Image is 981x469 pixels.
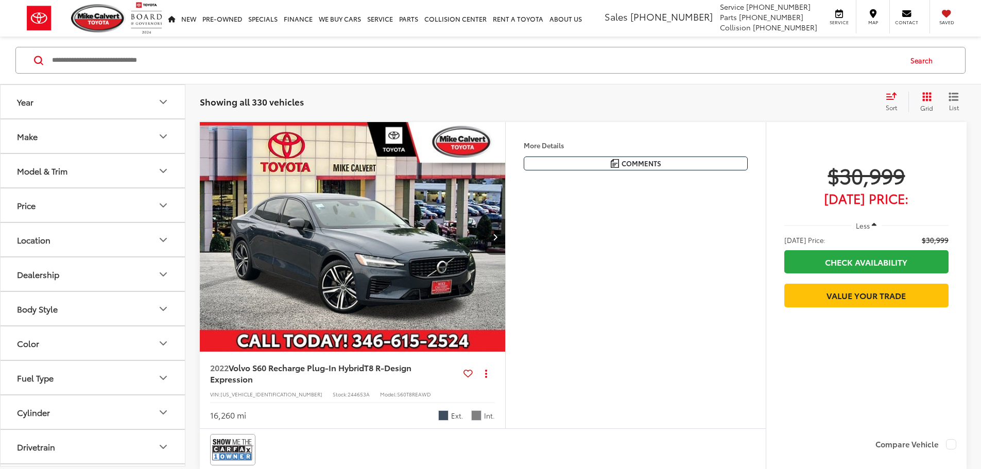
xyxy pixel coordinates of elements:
[157,165,169,177] div: Model & Trim
[935,19,958,26] span: Saved
[17,407,50,417] div: Cylinder
[856,221,870,230] span: Less
[17,338,39,348] div: Color
[901,47,948,73] button: Search
[605,10,628,23] span: Sales
[908,92,941,112] button: Grid View
[828,19,851,26] span: Service
[739,12,803,22] span: [PHONE_NUMBER]
[922,235,949,245] span: $30,999
[157,268,169,281] div: Dealership
[212,436,253,463] img: CarFax One Owner
[720,12,737,22] span: Parts
[949,103,959,112] span: List
[17,97,33,107] div: Year
[380,390,397,398] span: Model:
[784,235,825,245] span: [DATE] Price:
[784,284,949,307] a: Value Your Trade
[157,337,169,350] div: Color
[784,193,949,203] span: [DATE] Price:
[157,406,169,419] div: Cylinder
[471,410,481,421] span: Charcoal
[875,439,956,449] label: Compare Vehicle
[71,4,126,32] img: Mike Calvert Toyota
[199,122,506,352] img: 2022 Volvo S60 Recharge Plug-In Hybrid T8 R-Design Expression
[397,390,431,398] span: S60T8REAWD
[1,119,186,153] button: MakeMake
[1,326,186,360] button: ColorColor
[886,103,897,112] span: Sort
[611,159,619,168] img: Comments
[157,130,169,143] div: Make
[1,188,186,222] button: PricePrice
[17,200,36,210] div: Price
[524,157,748,170] button: Comments
[157,199,169,212] div: Price
[210,361,229,373] span: 2022
[485,219,505,255] button: Next image
[157,441,169,453] div: Drivetrain
[485,369,487,377] span: dropdown dots
[200,95,304,108] span: Showing all 330 vehicles
[17,442,55,451] div: Drivetrain
[881,92,908,112] button: Select sort value
[199,122,506,352] div: 2022 Volvo S60 Recharge Plug-In Hybrid T8 R-Design Expression 0
[210,362,459,385] a: 2022Volvo S60 Recharge Plug-In HybridT8 R-Design Expression
[851,216,882,235] button: Less
[941,92,967,112] button: List View
[451,411,463,421] span: Ext.
[51,48,901,73] input: Search by Make, Model, or Keyword
[17,269,59,279] div: Dealership
[630,10,713,23] span: [PHONE_NUMBER]
[784,162,949,188] span: $30,999
[746,2,811,12] span: [PHONE_NUMBER]
[784,250,949,273] a: Check Availability
[210,409,246,421] div: 16,260 mi
[199,122,506,352] a: 2022 Volvo S60 Recharge Plug-In Hybrid T8 R-Design Expression2022 Volvo S60 Recharge Plug-In Hybr...
[17,304,58,314] div: Body Style
[17,131,38,141] div: Make
[920,103,933,112] span: Grid
[484,411,495,421] span: Int.
[17,235,50,245] div: Location
[210,361,411,385] span: T8 R-Design Expression
[157,96,169,108] div: Year
[1,430,186,463] button: DrivetrainDrivetrain
[333,390,348,398] span: Stock:
[753,22,817,32] span: [PHONE_NUMBER]
[1,154,186,187] button: Model & TrimModel & Trim
[220,390,322,398] span: [US_VEHICLE_IDENTIFICATION_NUMBER]
[157,372,169,384] div: Fuel Type
[157,303,169,315] div: Body Style
[895,19,918,26] span: Contact
[622,159,661,168] span: Comments
[1,223,186,256] button: LocationLocation
[438,410,449,421] span: Denim Blue Metallic
[17,166,67,176] div: Model & Trim
[1,395,186,429] button: CylinderCylinder
[1,257,186,291] button: DealershipDealership
[210,390,220,398] span: VIN:
[157,234,169,246] div: Location
[1,85,186,118] button: YearYear
[1,361,186,394] button: Fuel TypeFuel Type
[524,142,748,149] h4: More Details
[720,2,744,12] span: Service
[229,361,364,373] span: Volvo S60 Recharge Plug-In Hybrid
[17,373,54,383] div: Fuel Type
[862,19,884,26] span: Map
[720,22,751,32] span: Collision
[1,292,186,325] button: Body StyleBody Style
[348,390,370,398] span: 244653A
[477,364,495,383] button: Actions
